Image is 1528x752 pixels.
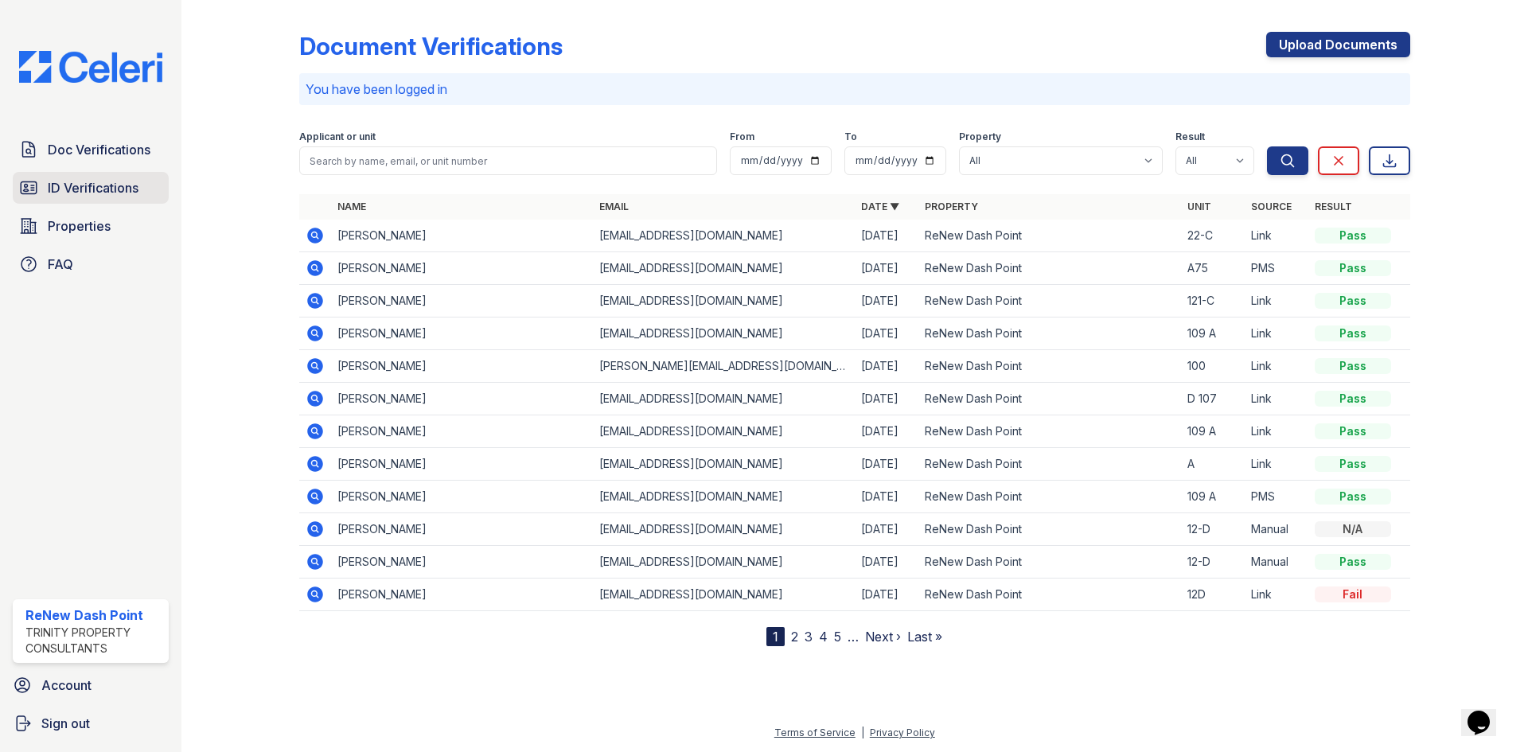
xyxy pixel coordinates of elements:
a: Properties [13,210,169,242]
td: [DATE] [855,546,918,579]
td: [PERSON_NAME] [331,252,593,285]
div: Pass [1315,325,1391,341]
a: 5 [834,629,841,645]
div: Pass [1315,489,1391,505]
td: [PERSON_NAME] [331,220,593,252]
td: [PERSON_NAME] [331,318,593,350]
td: [EMAIL_ADDRESS][DOMAIN_NAME] [593,383,855,415]
td: ReNew Dash Point [918,448,1180,481]
td: 109 A [1181,481,1245,513]
div: Pass [1315,228,1391,244]
td: [DATE] [855,415,918,448]
input: Search by name, email, or unit number [299,146,717,175]
td: 12-D [1181,513,1245,546]
div: Pass [1315,260,1391,276]
label: Property [959,131,1001,143]
td: [DATE] [855,220,918,252]
td: [EMAIL_ADDRESS][DOMAIN_NAME] [593,285,855,318]
td: Link [1245,318,1308,350]
a: Result [1315,201,1352,212]
td: [EMAIL_ADDRESS][DOMAIN_NAME] [593,220,855,252]
td: ReNew Dash Point [918,285,1180,318]
td: ReNew Dash Point [918,546,1180,579]
td: D 107 [1181,383,1245,415]
div: Pass [1315,554,1391,570]
div: Fail [1315,586,1391,602]
td: Link [1245,448,1308,481]
div: Pass [1315,391,1391,407]
td: [DATE] [855,513,918,546]
a: Account [6,669,175,701]
a: 4 [819,629,828,645]
div: Pass [1315,423,1391,439]
td: ReNew Dash Point [918,350,1180,383]
td: ReNew Dash Point [918,252,1180,285]
span: Doc Verifications [48,140,150,159]
a: Property [925,201,978,212]
iframe: chat widget [1461,688,1512,736]
a: Date ▼ [861,201,899,212]
a: Terms of Service [774,727,856,738]
td: [PERSON_NAME][EMAIL_ADDRESS][DOMAIN_NAME] [593,350,855,383]
td: [EMAIL_ADDRESS][DOMAIN_NAME] [593,318,855,350]
td: [DATE] [855,285,918,318]
div: N/A [1315,521,1391,537]
td: Manual [1245,513,1308,546]
td: [DATE] [855,252,918,285]
a: 3 [805,629,813,645]
td: A [1181,448,1245,481]
td: [EMAIL_ADDRESS][DOMAIN_NAME] [593,448,855,481]
td: [EMAIL_ADDRESS][DOMAIN_NAME] [593,481,855,513]
label: Applicant or unit [299,131,376,143]
div: Pass [1315,358,1391,374]
div: ReNew Dash Point [25,606,162,625]
td: Link [1245,220,1308,252]
td: [PERSON_NAME] [331,415,593,448]
td: A75 [1181,252,1245,285]
div: Document Verifications [299,32,563,60]
a: Next › [865,629,901,645]
td: [PERSON_NAME] [331,350,593,383]
td: [DATE] [855,481,918,513]
td: [EMAIL_ADDRESS][DOMAIN_NAME] [593,513,855,546]
p: You have been logged in [306,80,1404,99]
td: [DATE] [855,448,918,481]
div: Pass [1315,293,1391,309]
div: Trinity Property Consultants [25,625,162,657]
td: [EMAIL_ADDRESS][DOMAIN_NAME] [593,252,855,285]
td: [DATE] [855,350,918,383]
span: FAQ [48,255,73,274]
a: Unit [1187,201,1211,212]
a: ID Verifications [13,172,169,204]
a: Doc Verifications [13,134,169,166]
button: Sign out [6,707,175,739]
a: FAQ [13,248,169,280]
td: [PERSON_NAME] [331,513,593,546]
span: ID Verifications [48,178,138,197]
td: [EMAIL_ADDRESS][DOMAIN_NAME] [593,415,855,448]
td: Link [1245,579,1308,611]
td: [PERSON_NAME] [331,448,593,481]
td: [PERSON_NAME] [331,285,593,318]
td: [PERSON_NAME] [331,383,593,415]
td: 12-D [1181,546,1245,579]
span: Account [41,676,92,695]
td: [PERSON_NAME] [331,546,593,579]
td: [EMAIL_ADDRESS][DOMAIN_NAME] [593,546,855,579]
td: 22-C [1181,220,1245,252]
td: ReNew Dash Point [918,415,1180,448]
td: [DATE] [855,579,918,611]
a: Name [337,201,366,212]
a: 2 [791,629,798,645]
img: CE_Logo_Blue-a8612792a0a2168367f1c8372b55b34899dd931a85d93a1a3d3e32e68fde9ad4.png [6,51,175,83]
div: Pass [1315,456,1391,472]
td: ReNew Dash Point [918,513,1180,546]
div: 1 [766,627,785,646]
td: [EMAIL_ADDRESS][DOMAIN_NAME] [593,579,855,611]
td: Link [1245,285,1308,318]
td: 109 A [1181,415,1245,448]
a: Source [1251,201,1292,212]
a: Last » [907,629,942,645]
td: Link [1245,415,1308,448]
a: Upload Documents [1266,32,1410,57]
